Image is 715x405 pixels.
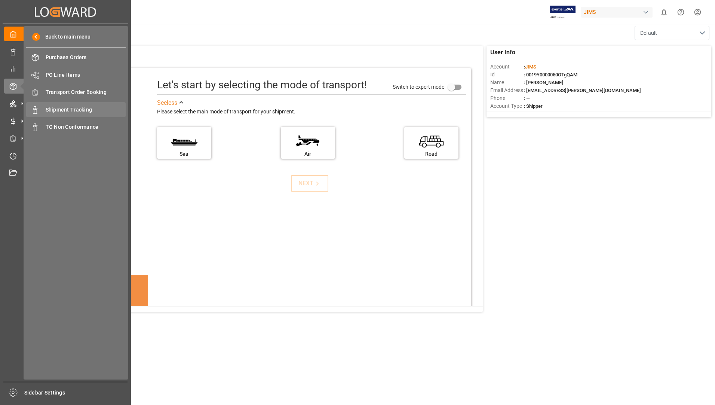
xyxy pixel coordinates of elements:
[490,71,524,79] span: Id
[490,48,515,57] span: User Info
[524,64,536,70] span: :
[285,150,331,158] div: Air
[46,88,126,96] span: Transport Order Booking
[490,63,524,71] span: Account
[490,94,524,102] span: Phone
[524,95,530,101] span: : —
[46,71,126,79] span: PO Line Items
[4,44,127,58] a: Data Management
[161,150,208,158] div: Sea
[4,148,127,163] a: Timeslot Management V2
[46,54,126,61] span: Purchase Orders
[524,103,543,109] span: : Shipper
[4,27,127,41] a: My Cockpit
[581,5,656,19] button: JIMS
[656,4,672,21] button: show 0 new notifications
[157,98,177,107] div: See less
[4,61,127,76] a: My Reports
[26,85,126,100] a: Transport Order Booking
[672,4,689,21] button: Help Center
[26,50,126,65] a: Purchase Orders
[581,7,653,18] div: JIMS
[490,102,524,110] span: Account Type
[24,389,128,397] span: Sidebar Settings
[490,86,524,94] span: Email Address
[408,150,455,158] div: Road
[26,67,126,82] a: PO Line Items
[490,79,524,86] span: Name
[550,6,576,19] img: Exertis%20JAM%20-%20Email%20Logo.jpg_1722504956.jpg
[525,64,536,70] span: JIMS
[46,123,126,131] span: TO Non Conformance
[393,83,444,89] span: Switch to expert mode
[524,80,563,85] span: : [PERSON_NAME]
[298,179,321,188] div: NEXT
[40,33,90,41] span: Back to main menu
[157,77,367,93] div: Let's start by selecting the mode of transport!
[524,72,577,77] span: : 0019Y0000050OTgQAM
[524,88,641,93] span: : [EMAIL_ADDRESS][PERSON_NAME][DOMAIN_NAME]
[640,29,657,37] span: Default
[291,175,328,192] button: NEXT
[46,106,126,114] span: Shipment Tracking
[4,166,127,180] a: Document Management
[157,107,466,116] div: Please select the main mode of transport for your shipment.
[26,120,126,134] a: TO Non Conformance
[635,26,709,40] button: open menu
[26,102,126,117] a: Shipment Tracking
